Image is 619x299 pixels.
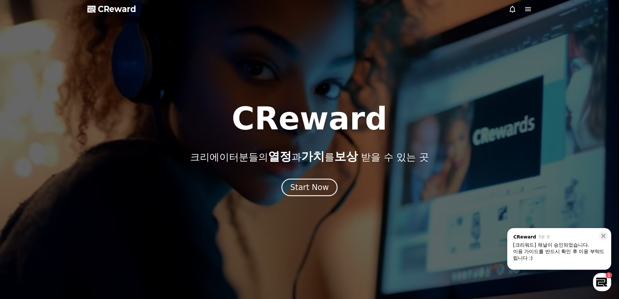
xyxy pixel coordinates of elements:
[334,150,358,163] span: 보상
[190,150,429,163] p: 크리에이터분들의 과 를 받을 수 있는 곳
[84,206,125,223] a: 설정
[87,4,136,14] a: CReward
[59,216,67,222] span: 대화
[232,103,387,134] h1: CReward
[301,150,325,163] span: 가치
[43,206,84,223] a: 1대화
[281,179,338,196] button: Start Now
[268,150,291,163] span: 열정
[98,4,136,14] span: CReward
[100,216,108,221] span: 설정
[66,206,68,211] span: 1
[2,206,43,223] a: 홈
[290,182,329,193] div: Start Now
[281,185,338,191] a: Start Now
[20,216,24,221] span: 홈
